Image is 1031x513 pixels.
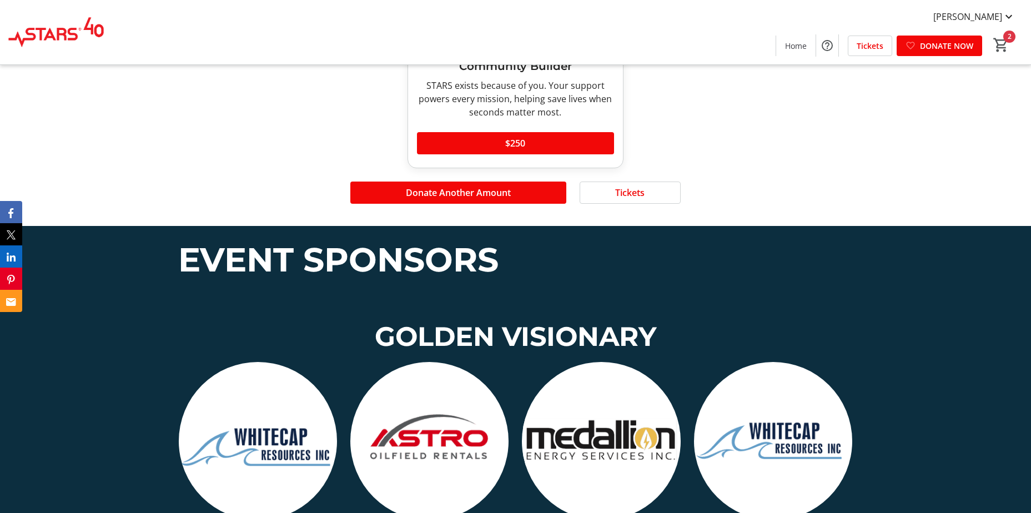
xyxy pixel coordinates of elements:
span: [PERSON_NAME] [933,10,1002,23]
span: DONATE NOW [920,40,973,52]
span: Tickets [615,186,645,199]
button: Cart [991,35,1011,55]
span: Donate Another Amount [406,186,511,199]
img: STARS's Logo [7,4,105,60]
button: [PERSON_NAME] [924,8,1024,26]
button: Help [816,34,838,57]
button: Tickets [580,182,681,204]
div: STARS exists because of you. Your support powers every mission, helping save lives when seconds m... [417,79,614,119]
button: $250 [417,132,614,154]
span: $250 [505,137,525,150]
span: Home [785,40,807,52]
a: Tickets [848,36,892,56]
span: GOLDEN VISIONARY [375,320,656,353]
a: DONATE NOW [897,36,982,56]
a: Home [776,36,816,56]
h3: Community Builder [417,58,614,74]
span: Tickets [857,40,883,52]
span: EVENT SPONSORS [178,239,499,280]
button: Donate Another Amount [350,182,566,204]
